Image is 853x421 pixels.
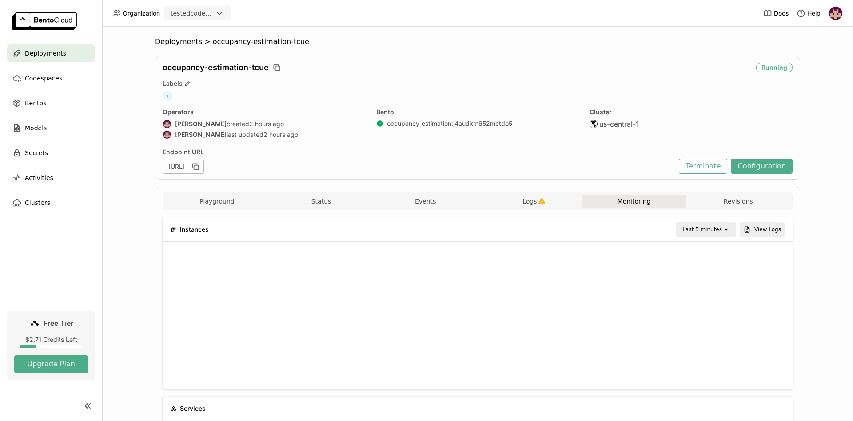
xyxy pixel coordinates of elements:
[163,120,171,128] img: Hélio Júnior
[7,194,95,212] a: Clusters
[25,172,53,183] span: Activities
[7,94,95,112] a: Bentos
[599,120,639,128] span: us-central-1
[155,37,800,46] nav: Breadcrumbs navigation
[807,9,821,17] span: Help
[763,9,789,18] a: Docs
[180,225,209,234] span: Instances
[163,148,674,156] div: Endpoint URL
[373,195,478,208] button: Events
[12,12,77,30] img: logo
[679,159,727,174] button: Terminate
[123,9,160,17] span: Organization
[170,249,785,382] iframe: Number of Replicas
[163,130,366,139] div: last updated
[163,160,204,174] div: [URL]
[7,311,95,380] a: Free Tier$2.71 Credits LeftUpgrade Plan
[7,69,95,87] a: Codespaces
[25,197,50,208] span: Clusters
[25,123,47,133] span: Models
[7,169,95,187] a: Activities
[163,63,269,72] span: occupancy-estimation-tcue
[740,222,785,237] button: View Logs
[175,131,227,139] strong: [PERSON_NAME]
[249,120,284,128] span: 2 hours ago
[590,108,793,116] div: Cluster
[25,48,66,59] span: Deployments
[25,148,48,158] span: Secrets
[263,131,298,139] span: 2 hours ago
[731,159,793,174] button: Configuration
[14,355,88,373] button: Upgrade Plan
[165,195,269,208] button: Playground
[25,73,62,84] span: Codespaces
[163,91,172,101] span: +
[376,108,579,116] div: Bento
[163,131,171,139] img: Hélio Júnior
[774,9,789,17] span: Docs
[269,195,374,208] button: Status
[7,119,95,137] a: Models
[723,226,730,233] svg: open
[686,195,790,208] button: Revisions
[163,120,366,128] div: created
[582,195,686,208] button: Monitoring
[213,9,214,18] input: Selected testedcodeployment.
[7,44,95,62] a: Deployments
[180,404,206,413] span: Services
[829,7,842,20] img: Hélio Júnior
[163,108,366,116] div: Operators
[202,37,213,46] span: >
[756,63,793,72] div: Running
[175,120,227,128] strong: [PERSON_NAME]
[171,9,212,18] div: testedcodeployment
[213,37,309,46] span: occupancy-estimation-tcue
[14,336,88,344] div: $2.71 Credits Left
[163,80,793,88] div: Labels
[7,144,95,162] a: Secrets
[44,319,73,328] span: Free Tier
[797,9,821,18] div: Help
[25,98,46,108] span: Bentos
[155,37,202,46] span: Deployments
[387,120,512,128] a: occupancy_estimation:j4audkm652mctdo5
[682,225,722,234] div: Last 5 minutes
[522,197,537,205] span: Logs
